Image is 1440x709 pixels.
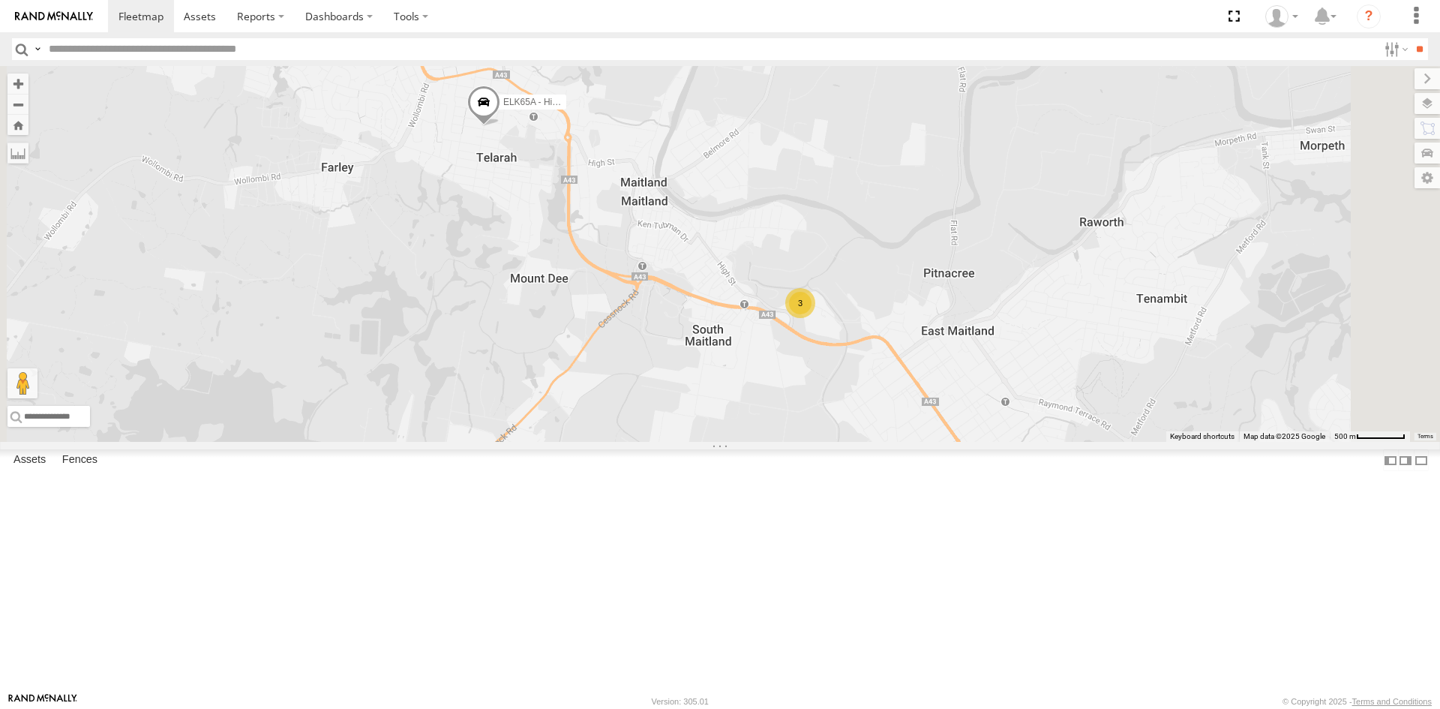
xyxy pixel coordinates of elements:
div: Version: 305.01 [652,697,709,706]
label: Search Filter Options [1378,38,1411,60]
i: ? [1357,5,1381,29]
label: Map Settings [1414,167,1440,188]
button: Zoom Home [7,115,28,135]
button: Keyboard shortcuts [1170,431,1234,442]
label: Assets [6,450,53,471]
span: 500 m [1334,432,1356,440]
label: Search Query [31,38,43,60]
div: Bec Moran [1260,5,1303,28]
div: 3 [785,288,815,318]
label: Fences [55,450,105,471]
label: Measure [7,143,28,164]
button: Drag Pegman onto the map to open Street View [7,368,37,398]
button: Map scale: 500 m per 62 pixels [1330,431,1410,442]
label: Dock Summary Table to the Left [1383,449,1398,471]
a: Visit our Website [8,694,77,709]
a: Terms and Conditions [1352,697,1432,706]
a: Terms [1417,434,1433,440]
img: rand-logo.svg [15,11,93,22]
label: Dock Summary Table to the Right [1398,449,1413,471]
label: Hide Summary Table [1414,449,1429,471]
button: Zoom out [7,94,28,115]
div: © Copyright 2025 - [1282,697,1432,706]
span: Map data ©2025 Google [1243,432,1325,440]
span: ELK65A - Hilux [503,97,564,107]
button: Zoom in [7,74,28,94]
